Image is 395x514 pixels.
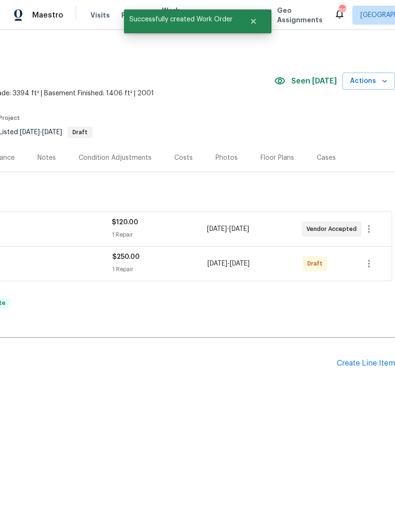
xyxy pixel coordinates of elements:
span: Actions [350,75,387,87]
div: Create Line Item [337,359,395,368]
span: - [207,259,250,268]
div: Costs [174,153,193,163]
button: Actions [342,73,395,90]
span: [DATE] [229,226,249,232]
button: Close [238,12,269,31]
div: Photos [215,153,238,163]
span: - [207,224,249,234]
div: 1 Repair [112,230,206,239]
span: [DATE] [207,260,227,267]
div: Condition Adjustments [79,153,152,163]
div: Cases [317,153,336,163]
span: Maestro [32,10,63,20]
span: Successfully created Work Order [124,9,238,29]
div: Notes [37,153,56,163]
span: $250.00 [112,254,140,260]
span: Draft [307,259,326,268]
span: Geo Assignments [277,6,323,25]
div: 1 Repair [112,265,207,274]
span: - [20,129,62,136]
span: Visits [90,10,110,20]
span: Seen [DATE] [291,76,337,86]
div: Floor Plans [260,153,294,163]
span: [DATE] [20,129,40,136]
div: 86 [339,6,345,15]
span: Vendor Accepted [306,224,360,234]
span: [DATE] [207,226,227,232]
span: Projects [121,10,151,20]
span: Work Orders [162,6,186,25]
span: [DATE] [230,260,250,267]
span: [DATE] [42,129,62,136]
span: $120.00 [112,219,138,226]
span: Draft [69,129,91,135]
